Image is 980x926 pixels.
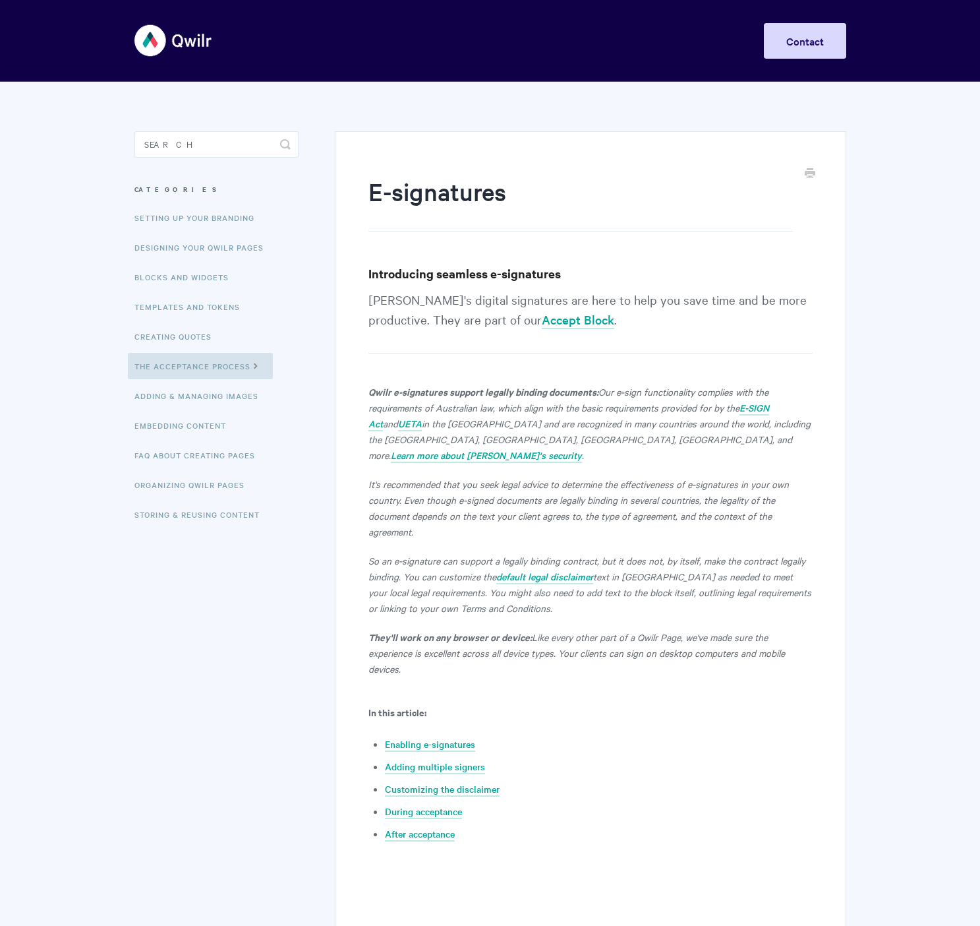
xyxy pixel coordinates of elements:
[368,478,789,538] em: It's recommended that you seek legal advice to determine the effectiveness of e-signatures in you...
[134,131,299,158] input: Search
[385,760,485,774] a: Adding multiple signers
[134,383,268,409] a: Adding & Managing Images
[134,293,250,320] a: Templates and Tokens
[134,177,299,201] h3: Categories
[368,175,792,231] h1: E-signatures
[134,323,221,350] a: Creating Quotes
[764,23,846,59] a: Contact
[134,472,254,498] a: Organizing Qwilr Pages
[398,417,422,431] a: UETA
[385,805,462,819] a: During acceptance
[582,448,584,462] em: .
[368,290,812,354] p: [PERSON_NAME]'s digital signatures are here to help you save time and be more productive. They ar...
[368,401,769,431] a: E-SIGN Act
[134,501,270,528] a: Storing & Reusing Content
[368,630,532,644] strong: They'll work on any browser or device:
[496,570,593,584] a: default legal disclaimer
[805,167,815,181] a: Print this Article
[368,554,805,583] em: So an e-signature can support a legally binding contract, but it does not, by itself, make the co...
[385,827,455,842] a: After acceptance
[542,311,614,329] a: Accept Block
[134,204,264,231] a: Setting up your Branding
[134,442,265,468] a: FAQ About Creating Pages
[134,234,274,261] a: Designing Your Qwilr Pages
[368,631,785,675] em: Like every other part of a Qwilr Page, we've made sure the experience is excellent across all dev...
[383,417,398,430] em: and
[128,353,273,379] a: The Acceptance Process
[496,570,593,583] em: default legal disclaimer
[134,16,213,65] img: Qwilr Help Center
[368,417,811,462] em: in the [GEOGRAPHIC_DATA] and are recognized in many countries around the world, including the [GE...
[368,570,811,615] em: text in [GEOGRAPHIC_DATA] as needed to meet your local legal requirements. You might also need to...
[385,737,475,752] a: Enabling e-signatures
[134,412,236,439] a: Embedding Content
[385,782,500,797] a: Customizing the disclaimer
[368,705,426,719] b: In this article:
[391,448,582,463] a: Learn more about [PERSON_NAME]'s security
[391,448,582,462] em: Learn more about [PERSON_NAME]'s security
[368,385,598,398] strong: Qwilr e-signatures support legally binding documents:
[368,264,812,283] h3: Introducing seamless e-signatures
[398,417,422,430] em: UETA
[134,264,239,290] a: Blocks and Widgets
